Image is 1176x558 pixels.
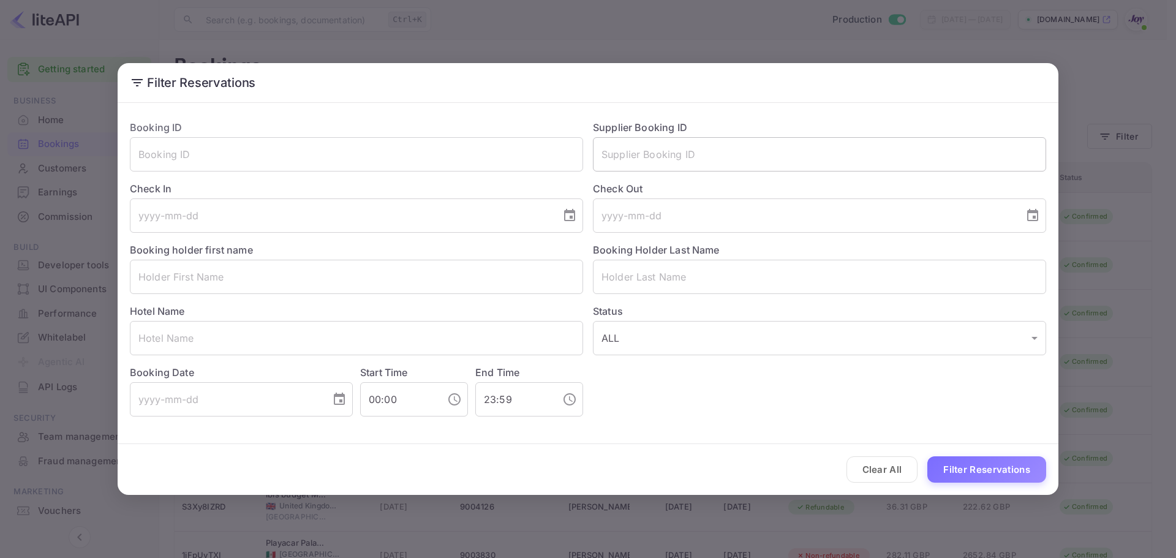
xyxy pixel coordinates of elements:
[442,387,467,412] button: Choose time, selected time is 12:00 AM
[1020,203,1045,228] button: Choose date
[360,382,437,417] input: hh:mm
[130,305,185,317] label: Hotel Name
[118,63,1058,102] h2: Filter Reservations
[130,137,583,172] input: Booking ID
[475,366,519,379] label: End Time
[593,244,720,256] label: Booking Holder Last Name
[130,321,583,355] input: Hotel Name
[130,121,183,134] label: Booking ID
[593,121,687,134] label: Supplier Booking ID
[557,203,582,228] button: Choose date
[593,181,1046,196] label: Check Out
[130,260,583,294] input: Holder First Name
[593,304,1046,319] label: Status
[130,365,353,380] label: Booking Date
[130,244,253,256] label: Booking holder first name
[593,137,1046,172] input: Supplier Booking ID
[593,260,1046,294] input: Holder Last Name
[130,382,322,417] input: yyyy-mm-dd
[130,198,552,233] input: yyyy-mm-dd
[557,387,582,412] button: Choose time, selected time is 11:59 PM
[130,181,583,196] label: Check In
[593,198,1016,233] input: yyyy-mm-dd
[593,321,1046,355] div: ALL
[846,456,918,483] button: Clear All
[475,382,552,417] input: hh:mm
[360,366,408,379] label: Start Time
[327,387,352,412] button: Choose date
[927,456,1046,483] button: Filter Reservations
